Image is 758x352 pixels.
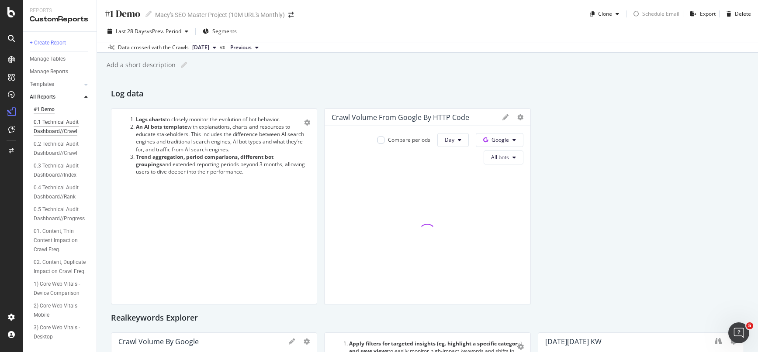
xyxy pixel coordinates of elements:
a: 3) Core Web Vitals - Desktop [34,323,90,342]
button: Day [437,133,469,147]
div: 0.4 Technical Audit Dashboard//Rank [34,183,85,202]
div: 2) Core Web Vitals - Mobile [34,301,83,320]
div: 0.1 Technical Audit Dashboard//Crawl [34,118,86,136]
strong: An AI bots template [136,123,187,130]
a: Manage Tables [30,55,90,64]
span: 2025 Jul. 24th [192,44,209,51]
a: Manage Reports [30,67,90,76]
div: 02. Content, Duplicate Impact on Crawl Freq. [34,258,86,276]
button: Export [687,7,716,21]
iframe: Intercom live chat [728,322,749,343]
a: 0.4 Technical Audit Dashboard//Rank [34,183,90,202]
div: Crawl Volume from Google by HTTP CodeCompare periodsDayGoogleAll bots [324,108,530,304]
button: Segments [199,24,240,38]
div: Macy's SEO Master Project (10M URL's Monthly) [155,10,285,19]
span: Google [491,136,509,144]
div: arrow-right-arrow-left [288,12,294,18]
div: #1 Demo [104,7,140,21]
div: #1 Demo [34,105,55,114]
div: Logs chartsto closely monitor the evolution of bot behavior. An AI bots templatewith explanations... [111,108,317,304]
div: binoculars [715,338,722,345]
button: Last 28 DaysvsPrev. Period [104,24,192,38]
button: [DATE] [189,42,220,53]
a: 01. Content, Thin Content Impact on Crawl Freq. [34,227,90,254]
div: Reports [30,7,90,14]
a: #1 Demo [34,105,90,114]
span: Segments [212,27,237,35]
div: 0.5 Technical Audit Dashboard//Progress [34,205,86,223]
a: 2) Core Web Vitals - Mobile [34,301,90,320]
strong: Trend aggregation, period comparisons, different bot groupings [136,153,273,168]
div: loading [630,8,642,20]
i: Edit report name [181,62,187,68]
div: 0.3 Technical Audit Dashboard//Index [34,161,85,180]
a: 0.3 Technical Audit Dashboard//Index [34,161,90,180]
button: All bots [484,150,523,164]
button: Clone [586,7,623,21]
span: vs Prev. Period [147,27,181,35]
div: 0.2 Technical Audit Dashboard//Crawl [34,140,86,158]
div: Log data [111,87,744,101]
div: + Create Report [30,38,66,48]
div: [DATE][DATE] KW [545,337,602,346]
a: 02. Content, Duplicate Impact on Crawl Freq. [34,258,90,276]
li: with explanations, charts and resources to educate stakeholders. This includes the difference bet... [136,123,310,153]
div: Delete [735,10,751,17]
span: Last 28 Days [116,27,147,35]
a: All Reports [30,92,82,102]
a: 0.2 Technical Audit Dashboard//Crawl [34,140,90,158]
div: Data crossed with the Crawls [118,44,189,51]
a: 0.1 Technical Audit Dashboard//Crawl [34,118,90,136]
div: CustomReports [30,14,90,24]
div: Add a short description [106,61,176,69]
h2: Realkeywords Explorer [111,311,198,325]
li: to closely monitor the evolution of bot behavior. [136,116,310,123]
button: Delete [723,7,751,21]
div: Schedule Email [642,10,679,17]
a: + Create Report [30,38,90,48]
span: 5 [746,322,753,329]
div: All Reports [30,92,55,102]
div: Realkeywords Explorer [111,311,744,325]
div: gear [518,344,524,350]
div: Manage Tables [30,55,66,64]
div: 1) Core Web Vitals - Device Comparison [34,280,86,298]
a: 0.5 Technical Audit Dashboard//Progress [34,205,90,223]
div: Compare periods [388,136,430,144]
button: Previous [227,42,262,53]
div: Crawl Volume from Google by HTTP Code [332,113,469,122]
div: Clone [598,10,612,17]
button: loadingSchedule Email [630,7,679,21]
h2: Log data [111,87,143,101]
a: 1) Core Web Vitals - Device Comparison [34,280,90,298]
li: and extended reporting periods beyond 3 months, allowing users to dive deeper into their performa... [136,153,310,175]
i: Edit report name [145,11,152,17]
button: Google [476,133,523,147]
div: Manage Reports [30,67,68,76]
a: Templates [30,80,82,89]
div: Crawl Volume by Google [118,337,199,346]
span: All bots [491,154,509,161]
div: gear [304,120,310,126]
div: 01. Content, Thin Content Impact on Crawl Freq. [34,227,87,254]
span: Day [445,136,454,144]
span: vs [220,43,227,51]
strong: Logs charts [136,116,165,123]
div: 3) Core Web Vitals - Desktop [34,323,84,342]
div: Export [700,10,716,17]
span: Previous [230,44,252,51]
div: Templates [30,80,54,89]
